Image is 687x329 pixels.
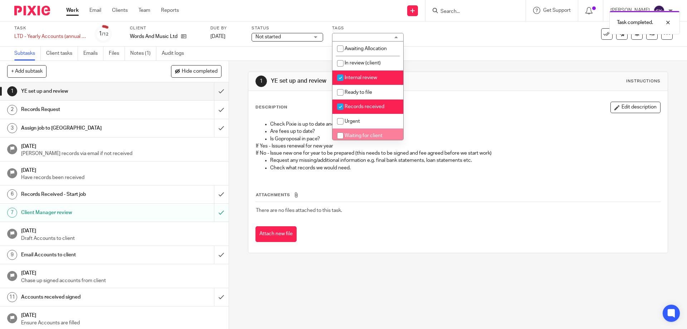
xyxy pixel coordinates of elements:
[14,25,86,31] label: Task
[7,292,17,302] div: 11
[210,25,243,31] label: Due by
[21,165,221,174] h1: [DATE]
[182,69,218,74] span: Hide completed
[626,78,661,84] div: Instructions
[14,33,86,40] div: LTD - Yearly Accounts (annual job)
[21,207,145,218] h1: Client Manager review
[345,90,372,95] span: Ready to file
[256,142,660,150] p: If Yes - Issues renewal for new year
[21,104,145,115] h1: Records Request
[7,105,17,115] div: 2
[7,123,17,133] div: 3
[130,33,177,40] p: Words And Music Ltd
[21,123,145,134] h1: Assign job to [GEOGRAPHIC_DATA]
[345,75,377,80] span: Internal review
[130,47,156,61] a: Notes (1)
[610,102,661,113] button: Edit description
[7,86,17,96] div: 1
[162,47,189,61] a: Audit logs
[21,292,145,303] h1: Accounts received signed
[270,135,660,142] p: Is Goproposal in pace?
[270,164,660,171] p: Check what records we would need.
[21,235,221,242] p: Draft Accounts to client
[7,250,17,260] div: 9
[14,6,50,15] img: Pixie
[345,119,360,124] span: Urgent
[112,7,128,14] a: Clients
[7,208,17,218] div: 7
[161,7,179,14] a: Reports
[255,105,287,110] p: Description
[21,86,145,97] h1: YE set up and review
[255,226,297,242] button: Attach new file
[89,7,101,14] a: Email
[252,25,323,31] label: Status
[21,319,221,326] p: Ensure Accounts are filled
[102,32,108,36] small: /12
[256,193,290,197] span: Attachments
[617,19,653,26] p: Task completed.
[270,128,660,135] p: Are fees up to date?
[345,61,381,66] span: In review (client)
[21,141,221,150] h1: [DATE]
[14,47,41,61] a: Subtasks
[270,121,660,128] p: Check Pixie is up to date and all fields completed
[21,150,221,157] p: [PERSON_NAME] records via email if not received
[21,174,221,181] p: Have records been received
[332,25,404,31] label: Tags
[21,277,221,284] p: Chase up signed accounts from client
[171,65,221,77] button: Hide completed
[83,47,103,61] a: Emails
[345,133,383,138] span: Waiting for client
[66,7,79,14] a: Work
[46,47,78,61] a: Client tasks
[345,104,384,109] span: Records received
[99,30,108,38] div: 1
[7,189,17,199] div: 6
[255,34,281,39] span: Not started
[21,250,145,260] h1: Email Accounts to client
[138,7,150,14] a: Team
[256,150,660,157] p: If No - Issue new one for year to be prepared (this needs to be signed and fee agreed before we s...
[270,157,660,164] p: Request any missing/additional information e.g. final bank statements, loan statements etc.
[21,268,221,277] h1: [DATE]
[21,310,221,319] h1: [DATE]
[271,77,473,85] h1: YE set up and review
[345,46,387,51] span: Awaiting Allocation
[210,34,225,39] span: [DATE]
[21,226,221,234] h1: [DATE]
[7,65,47,77] button: + Add subtask
[21,189,145,200] h1: Records Received - Start job
[256,208,342,213] span: There are no files attached to this task.
[130,25,201,31] label: Client
[653,5,665,16] img: svg%3E
[255,76,267,87] div: 1
[109,47,125,61] a: Files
